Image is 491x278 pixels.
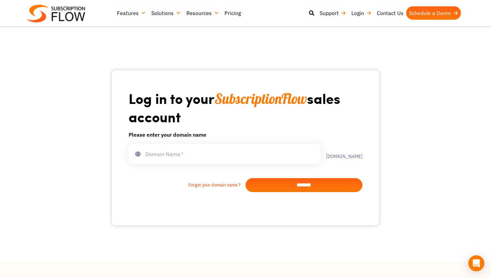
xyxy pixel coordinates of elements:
[27,5,85,22] img: Subscriptionflow
[129,90,362,125] h1: Log in to your sales account
[129,182,246,188] a: Forgot your domain name ?
[184,6,222,20] a: Resources
[222,6,243,20] a: Pricing
[317,6,349,20] a: Support
[468,255,484,271] div: Open Intercom Messenger
[129,131,362,139] h6: Please enter your domain name
[406,6,461,20] a: Schedule a Demo
[214,90,307,108] span: SubscriptionFlow
[114,6,149,20] a: Features
[349,6,374,20] a: Login
[149,6,184,20] a: Solutions
[321,149,362,159] label: .[DOMAIN_NAME]
[374,6,406,20] a: Contact Us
